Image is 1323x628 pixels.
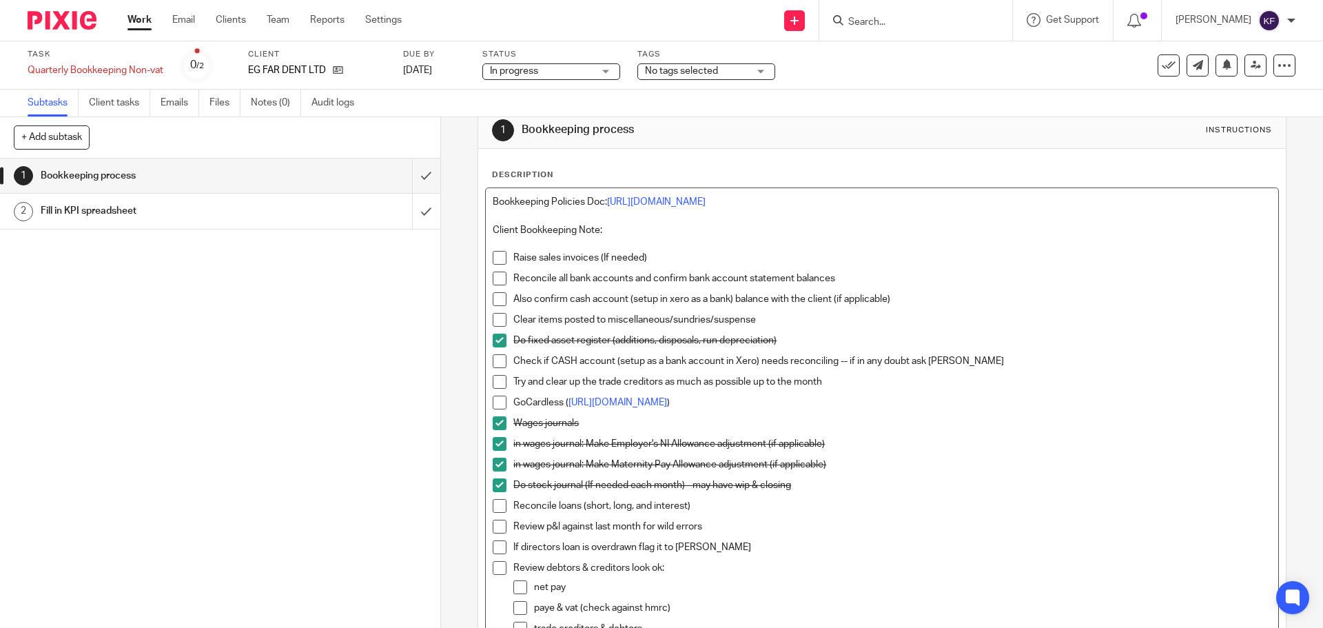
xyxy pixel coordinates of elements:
[534,601,1271,615] p: paye & vat (check against hmrc)
[607,197,706,207] a: [URL][DOMAIN_NAME]
[1258,10,1280,32] img: svg%3E
[513,540,1271,554] p: If directors loan is overdrawn flag it to [PERSON_NAME]
[513,478,1271,492] p: Do stock journal (If needed each month) - may have wip & closing
[847,17,971,29] input: Search
[1176,13,1251,27] p: [PERSON_NAME]
[513,272,1271,285] p: Reconcile all bank accounts and confirm bank account statement balances
[89,90,150,117] a: Client tasks
[534,580,1271,594] p: net pay
[14,202,33,221] div: 2
[41,165,279,186] h1: Bookkeeping process
[482,49,620,60] label: Status
[513,520,1271,534] p: Review p&l against last month for wild errors
[492,170,553,181] p: Description
[1046,15,1099,25] span: Get Support
[209,90,240,117] a: Files
[637,49,775,60] label: Tags
[161,90,199,117] a: Emails
[28,11,96,30] img: Pixie
[568,398,667,407] a: [URL][DOMAIN_NAME]
[513,458,1271,472] p: in wages journal: Make Maternity Pay Allowance adjustment (if applicable)
[403,49,465,60] label: Due by
[513,334,1271,347] p: Do fixed asset register (additions, disposals, run depreciation)
[645,66,718,76] span: No tags selected
[190,57,204,73] div: 0
[267,13,289,27] a: Team
[513,354,1271,368] p: Check if CASH account (setup as a bank account in Xero) needs reconciling -- if in any doubt ask ...
[14,166,33,185] div: 1
[1206,125,1272,136] div: Instructions
[513,292,1271,306] p: Also confirm cash account (setup in xero as a bank) balance with the client (if applicable)
[248,63,326,77] p: EG FAR DENT LTD
[310,13,345,27] a: Reports
[172,13,195,27] a: Email
[492,119,514,141] div: 1
[513,396,1271,409] p: GoCardless ( )
[403,65,432,75] span: [DATE]
[41,201,279,221] h1: Fill in KPI spreadsheet
[513,251,1271,265] p: Raise sales invoices (If needed)
[216,13,246,27] a: Clients
[196,62,204,70] small: /2
[311,90,365,117] a: Audit logs
[513,499,1271,513] p: Reconcile loans (short, long, and interest)
[14,125,90,149] button: + Add subtask
[127,13,152,27] a: Work
[513,416,1271,430] p: Wages journals
[513,561,1271,575] p: Review debtors & creditors look ok:
[490,66,538,76] span: In progress
[248,49,386,60] label: Client
[28,49,163,60] label: Task
[513,375,1271,389] p: Try and clear up the trade creditors as much as possible up to the month
[522,123,912,137] h1: Bookkeeping process
[493,223,1271,237] p: Client Bookkeeping Note:
[513,313,1271,327] p: Clear items posted to miscellaneous/sundries/suspense
[251,90,301,117] a: Notes (0)
[365,13,402,27] a: Settings
[28,90,79,117] a: Subtasks
[513,437,1271,451] p: in wages journal: Make Employer's NI Allowance adjustment (if applicable)
[493,195,1271,209] p: Bookkeeping Policies Doc:
[28,63,163,77] div: Quarterly Bookkeeping Non-vat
